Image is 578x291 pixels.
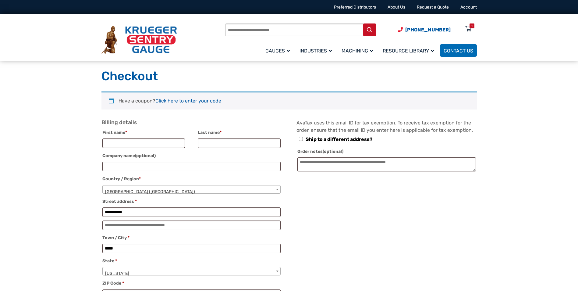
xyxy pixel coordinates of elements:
[102,128,185,137] label: First name
[102,267,281,275] span: State
[334,5,376,10] a: Preferred Distributors
[300,48,332,54] span: Industries
[102,175,281,183] label: Country / Region
[101,119,282,126] h3: Billing details
[342,48,373,54] span: Machining
[471,23,473,28] div: 1
[323,149,343,154] span: (optional)
[265,48,290,54] span: Gauges
[101,69,477,84] h1: Checkout
[262,43,296,58] a: Gauges
[297,147,476,156] label: Order notes
[102,152,281,160] label: Company name
[103,267,280,280] span: Georgia
[102,185,281,194] span: Country / Region
[383,48,434,54] span: Resource Library
[398,26,451,34] a: Phone Number (920) 434-8860
[299,137,303,141] input: Ship to a different address?
[306,136,373,142] span: Ship to a different address?
[379,43,440,58] a: Resource Library
[102,279,281,288] label: ZIP Code
[296,43,338,58] a: Industries
[444,48,473,54] span: Contact Us
[338,43,379,58] a: Machining
[440,44,477,57] a: Contact Us
[388,5,405,10] a: About Us
[405,27,451,33] span: [PHONE_NUMBER]
[102,257,281,265] label: State
[103,185,280,198] span: United States (US)
[101,26,177,54] img: Krueger Sentry Gauge
[417,5,449,10] a: Request a Quote
[135,153,156,158] span: (optional)
[102,234,281,242] label: Town / City
[102,197,281,206] label: Street address
[198,128,281,137] label: Last name
[296,119,477,174] div: AvaTax uses this email ID for tax exemption. To receive tax exemption for the order, ensure that ...
[101,92,477,110] div: Have a coupon?
[155,98,221,104] a: Enter your coupon code
[460,5,477,10] a: Account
